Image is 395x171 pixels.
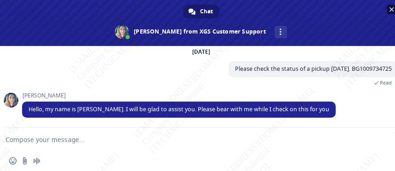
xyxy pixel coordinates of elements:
span: Audio message [33,157,40,165]
span: Read [380,80,392,86]
span: Insert an emoji [9,157,17,165]
a: Chat [183,5,219,18]
div: [DATE] [192,49,210,55]
span: Hello, my name is [PERSON_NAME]. I will be glad to assist you. Please bear with me while I check ... [29,105,329,113]
span: Please check the status of a pickup [DATE]. BG1009734725 [235,65,392,73]
span: Send a file [21,157,29,165]
span: Chat [200,5,213,18]
span: [PERSON_NAME] [22,92,336,99]
textarea: Compose your message... [6,128,374,151]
